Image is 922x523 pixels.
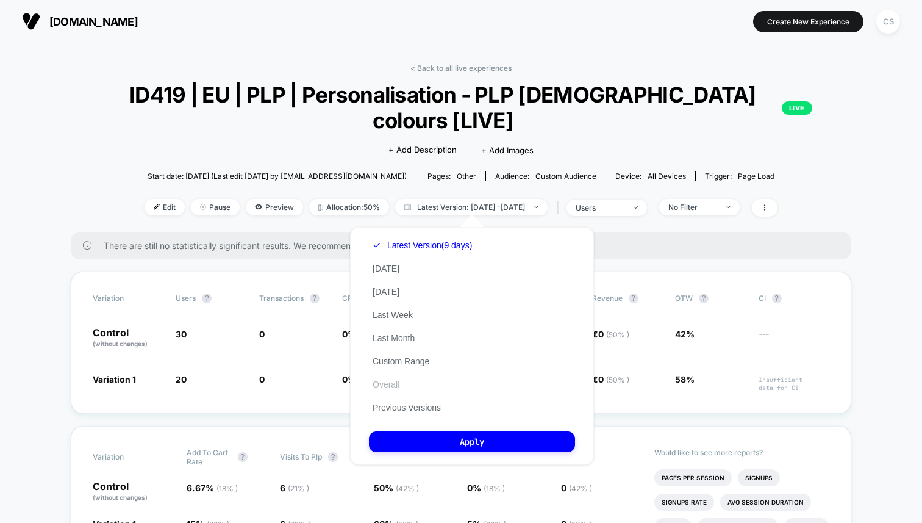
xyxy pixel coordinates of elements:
span: ( 42 % ) [396,484,419,493]
p: Control [93,482,174,502]
div: Trigger: [705,171,774,181]
span: 0 [598,374,629,384]
span: Edit [145,199,185,215]
img: rebalance [318,204,323,211]
li: Avg Session Duration [720,494,811,511]
div: Audience: [495,171,596,181]
img: end [726,206,731,208]
button: ? [328,452,338,462]
span: Allocation: 50% [309,199,389,215]
span: 0 [598,329,629,339]
span: ( 50 % ) [606,375,629,384]
span: Revenue [592,294,623,303]
button: ? [310,294,320,303]
button: Apply [369,431,575,452]
span: other [457,171,476,181]
p: LIVE [782,101,812,115]
button: [DATE] [369,263,403,274]
div: CS [876,10,900,34]
img: end [534,206,538,208]
button: ? [772,294,782,303]
button: Last Week [369,309,416,320]
button: CS [873,9,904,34]
a: < Back to all live experiences [410,63,512,73]
div: users [576,203,624,212]
span: 50 % [374,483,419,493]
span: ( 18 % ) [216,484,238,493]
span: € [592,329,629,339]
span: ( 50 % ) [606,330,629,339]
img: calendar [404,204,411,210]
span: 20 [176,374,187,384]
span: 0 % [467,483,505,493]
span: There are still no statistically significant results. We recommend waiting a few more days [104,240,827,251]
span: (without changes) [93,494,148,501]
span: --- [759,331,829,348]
li: Pages Per Session [654,469,732,486]
span: users [176,294,196,303]
button: ? [238,452,248,462]
li: Signups [738,469,780,486]
span: Page Load [738,171,774,181]
span: | [554,199,566,217]
span: 6 [280,483,309,493]
span: Device: [606,171,695,181]
span: ( 18 % ) [484,484,505,493]
span: 0 [561,483,592,493]
button: [DOMAIN_NAME] [18,12,141,31]
button: Last Month [369,333,418,344]
span: Insufficient data for CI [759,376,829,392]
span: ( 21 % ) [288,484,309,493]
span: + Add Description [388,144,457,156]
span: Variation [93,448,160,466]
span: 58% [675,374,695,384]
span: Pause [191,199,240,215]
img: end [634,206,638,209]
img: Visually logo [22,12,40,31]
button: ? [629,294,638,303]
span: CI [759,294,826,303]
button: Create New Experience [753,11,863,32]
span: Variation [93,294,160,303]
button: ? [699,294,709,303]
span: 30 [176,329,187,339]
p: Would like to see more reports? [654,448,829,457]
span: Custom Audience [535,171,596,181]
li: Signups Rate [654,494,714,511]
span: ID419 | EU | PLP | Personalisation - PLP [DEMOGRAPHIC_DATA] colours [LIVE] [110,82,812,133]
img: end [200,204,206,210]
button: ? [202,294,212,303]
span: Variation 1 [93,374,136,384]
button: Overall [369,379,403,390]
span: Preview [246,199,303,215]
p: Control [93,328,163,348]
button: [DATE] [369,286,403,297]
span: 0 [259,374,265,384]
span: 6.67 % [187,483,238,493]
span: ( 42 % ) [569,484,592,493]
span: (without changes) [93,340,148,347]
button: Custom Range [369,356,433,367]
span: Add To Cart Rate [187,448,232,466]
span: OTW [675,294,742,303]
span: Transactions [259,294,304,303]
div: Pages: [427,171,476,181]
span: Start date: [DATE] (Last edit [DATE] by [EMAIL_ADDRESS][DOMAIN_NAME]) [148,171,407,181]
span: Latest Version: [DATE] - [DATE] [395,199,548,215]
button: Previous Versions [369,402,445,413]
button: Latest Version(9 days) [369,240,476,251]
img: edit [154,204,160,210]
span: € [592,374,629,384]
span: Visits To Plp [280,452,322,461]
span: all devices [648,171,686,181]
span: 42% [675,329,695,339]
span: 0 [259,329,265,339]
span: [DOMAIN_NAME] [49,15,138,28]
span: + Add Images [481,145,534,155]
div: No Filter [668,203,717,212]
